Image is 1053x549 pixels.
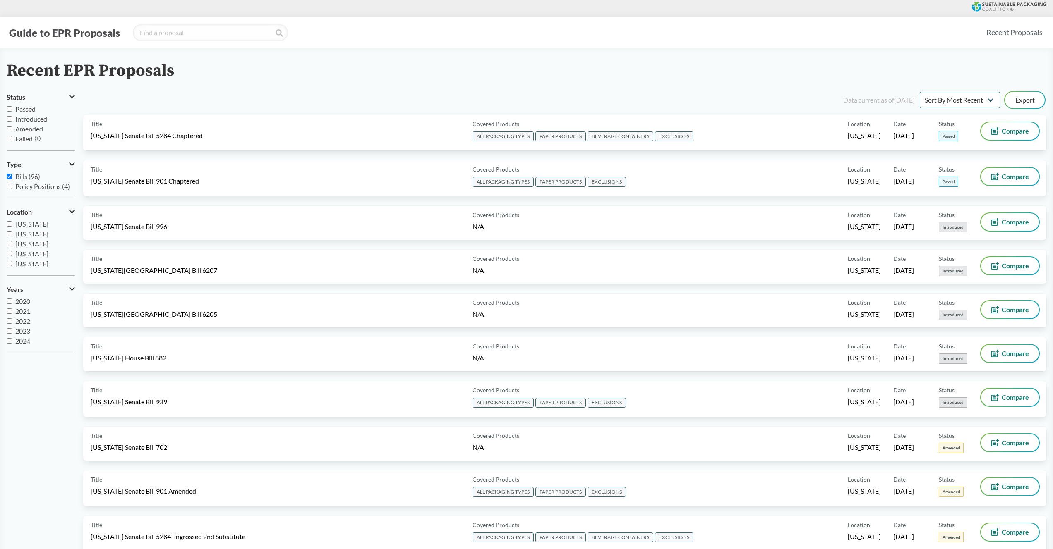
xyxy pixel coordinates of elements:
span: Location [848,210,870,219]
span: Introduced [939,222,967,232]
span: Title [91,119,102,128]
span: [DATE] [893,487,914,496]
button: Compare [981,478,1039,495]
span: [US_STATE] [848,443,881,452]
span: Covered Products [473,254,519,263]
span: Status [939,254,955,263]
span: [US_STATE] Senate Bill 5284 Engrossed 2nd Substitute [91,532,245,541]
span: Covered Products [473,520,519,529]
input: [US_STATE] [7,231,12,236]
span: Status [7,93,25,101]
span: Location [848,298,870,307]
span: PAPER PRODUCTS [535,487,586,497]
span: [US_STATE] [15,250,48,258]
span: [US_STATE] [848,353,881,363]
span: N/A [473,222,484,230]
span: Date [893,431,906,440]
button: Guide to EPR Proposals [7,26,122,39]
span: N/A [473,266,484,274]
span: Title [91,342,102,351]
span: [DATE] [893,177,914,186]
span: EXCLUSIONS [588,487,626,497]
span: Location [848,475,870,484]
span: [US_STATE] [15,230,48,238]
span: Title [91,431,102,440]
input: Bills (96) [7,174,12,179]
span: N/A [473,443,484,451]
button: Compare [981,168,1039,185]
span: Introduced [939,310,967,320]
span: Status [939,520,955,529]
input: [US_STATE] [7,241,12,246]
span: EXCLUSIONS [588,177,626,187]
span: [DATE] [893,266,914,275]
span: EXCLUSIONS [588,398,626,408]
span: Location [848,119,870,128]
span: Location [848,520,870,529]
span: [DATE] [893,222,914,231]
span: Date [893,342,906,351]
span: Amended [939,487,964,497]
button: Compare [981,257,1039,274]
span: Introduced [939,266,967,276]
input: Amended [7,126,12,131]
h2: Recent EPR Proposals [7,62,174,80]
button: Location [7,205,75,219]
span: N/A [473,310,484,318]
span: [US_STATE] [848,487,881,496]
span: ALL PACKAGING TYPES [473,487,534,497]
button: Compare [981,389,1039,406]
span: Compare [1002,350,1029,357]
span: ALL PACKAGING TYPES [473,177,534,187]
span: ALL PACKAGING TYPES [473,398,534,408]
span: Covered Products [473,475,519,484]
span: Status [939,119,955,128]
span: [US_STATE] House Bill 882 [91,353,166,363]
span: [DATE] [893,131,914,140]
span: Compare [1002,128,1029,134]
span: Location [848,165,870,174]
button: Export [1005,92,1045,108]
div: Data current as of [DATE] [843,95,915,105]
button: Compare [981,345,1039,362]
span: Location [848,431,870,440]
span: Introduced [939,353,967,364]
input: Introduced [7,116,12,122]
span: [US_STATE][GEOGRAPHIC_DATA] Bill 6205 [91,310,217,319]
span: Amended [15,125,43,133]
span: Type [7,161,22,168]
span: [US_STATE] [15,240,48,248]
input: 2020 [7,298,12,304]
span: Date [893,165,906,174]
input: [US_STATE] [7,251,12,256]
span: Location [7,208,32,216]
span: Date [893,254,906,263]
span: Status [939,475,955,484]
span: Date [893,520,906,529]
span: Compare [1002,483,1029,490]
span: Compare [1002,219,1029,225]
button: Status [7,90,75,104]
span: Passed [15,105,36,113]
input: 2021 [7,308,12,314]
span: [US_STATE] [848,177,881,186]
span: EXCLUSIONS [655,131,693,141]
span: [US_STATE] Senate Bill 939 [91,397,167,406]
span: Status [939,431,955,440]
span: Location [848,254,870,263]
span: Failed [15,135,33,143]
button: Compare [981,213,1039,231]
span: Bills (96) [15,172,40,180]
span: Title [91,210,102,219]
span: Date [893,210,906,219]
button: Compare [981,523,1039,541]
span: Title [91,254,102,263]
span: Covered Products [473,342,519,351]
span: Status [939,165,955,174]
span: Status [939,342,955,351]
span: Date [893,386,906,394]
span: Covered Products [473,298,519,307]
span: 2020 [15,297,30,305]
input: Policy Positions (4) [7,184,12,189]
span: [DATE] [893,397,914,406]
